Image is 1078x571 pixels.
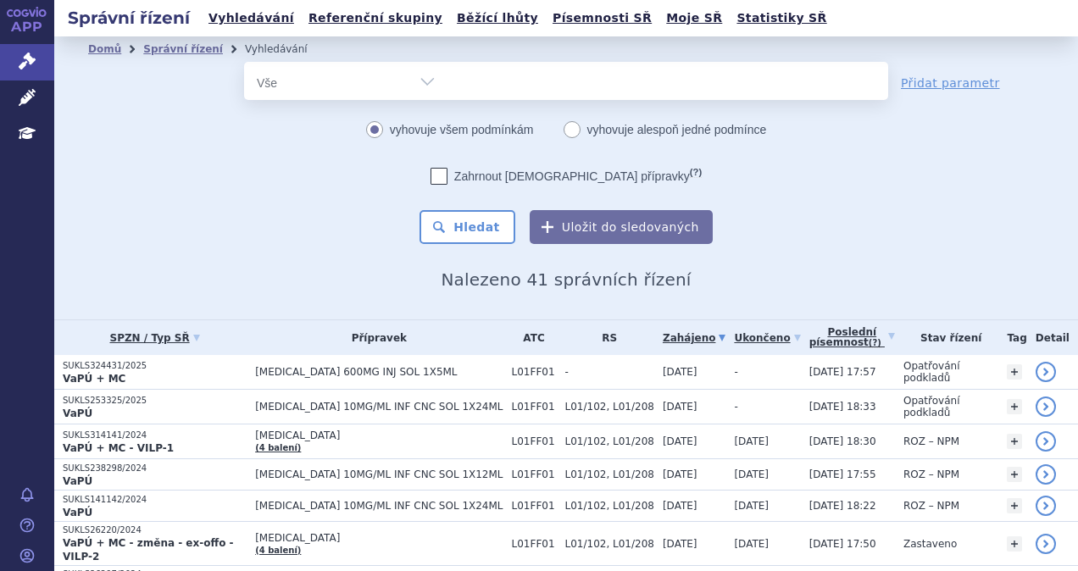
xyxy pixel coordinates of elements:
p: SUKLS314141/2024 [63,430,247,441]
span: [MEDICAL_DATA] [255,430,503,441]
label: vyhovuje alespoň jedné podmínce [564,117,767,142]
span: [DATE] [734,435,769,447]
span: [DATE] 18:33 [809,401,876,413]
span: L01/102, L01/208 [565,538,654,550]
span: - [734,401,737,413]
span: [DATE] 17:50 [809,538,876,550]
button: Hledat [420,210,515,244]
a: + [1007,399,1022,414]
strong: VaPÚ [63,475,92,487]
a: Domů [88,43,121,55]
span: Opatřování podkladů [903,395,960,419]
li: Vyhledávání [245,36,330,62]
a: + [1007,364,1022,380]
a: Vyhledávání [203,7,299,30]
a: Písemnosti SŘ [547,7,657,30]
th: Stav řízení [895,320,999,355]
span: - [565,366,654,378]
span: [DATE] [663,500,697,512]
th: ATC [503,320,557,355]
a: detail [1036,396,1056,417]
span: [MEDICAL_DATA] 10MG/ML INF CNC SOL 1X12ML [255,468,503,480]
th: Tag [998,320,1026,355]
span: Nalezeno 41 správních řízení [441,269,691,290]
span: Opatřování podkladů [903,360,960,384]
a: Ukončeno [734,326,800,350]
span: ROZ – NPM [903,468,959,480]
a: (4 balení) [255,546,301,555]
span: ROZ – NPM [903,500,959,512]
span: L01FF01 [512,435,557,447]
span: L01/102, L01/208 [565,468,654,480]
span: [DATE] 18:30 [809,435,876,447]
a: SPZN / Typ SŘ [63,326,247,350]
span: [MEDICAL_DATA] 10MG/ML INF CNC SOL 1X24ML [255,500,503,512]
a: Poslednípísemnost(?) [809,320,895,355]
a: detail [1036,362,1056,382]
span: [MEDICAL_DATA] 600MG INJ SOL 1X5ML [255,366,503,378]
a: Moje SŘ [661,7,727,30]
span: L01FF01 [512,366,557,378]
a: detail [1036,496,1056,516]
a: Správní řízení [143,43,223,55]
span: [DATE] [663,366,697,378]
th: Detail [1027,320,1078,355]
strong: VaPÚ + MC - změna - ex-offo - VILP-2 [63,537,234,563]
label: vyhovuje všem podmínkám [366,117,534,142]
span: L01/102, L01/208 [565,435,654,447]
span: L01FF01 [512,468,557,480]
span: ROZ – NPM [903,435,959,447]
span: [DATE] [663,538,697,550]
a: detail [1036,534,1056,554]
strong: VaPÚ + MC - VILP-1 [63,442,174,454]
span: L01/102, L01/208 [565,401,654,413]
p: SUKLS324431/2025 [63,360,247,372]
p: SUKLS238298/2024 [63,463,247,474]
span: [DATE] [663,435,697,447]
span: [DATE] [734,538,769,550]
span: [MEDICAL_DATA] 10MG/ML INF CNC SOL 1X24ML [255,401,503,413]
a: detail [1036,464,1056,485]
label: Zahrnout [DEMOGRAPHIC_DATA] přípravky [431,168,702,185]
span: - [734,366,737,378]
span: [DATE] [663,468,697,480]
button: Uložit do sledovaných [530,210,713,244]
strong: VaPÚ + MC [63,373,125,385]
a: Referenční skupiny [303,7,447,30]
abbr: (?) [690,167,702,178]
span: [DATE] 17:57 [809,366,876,378]
a: Statistiky SŘ [731,7,831,30]
span: L01FF01 [512,401,557,413]
span: [DATE] 17:55 [809,468,876,480]
abbr: (?) [869,338,881,348]
p: SUKLS253325/2025 [63,395,247,407]
th: Přípravek [247,320,503,355]
a: Zahájeno [663,326,725,350]
span: L01/102, L01/208 [565,500,654,512]
a: + [1007,536,1022,552]
span: L01FF01 [512,538,557,550]
a: Přidat parametr [901,75,1000,91]
th: RS [557,320,654,355]
span: L01FF01 [512,500,557,512]
a: detail [1036,431,1056,452]
span: Zastaveno [903,538,957,550]
a: (4 balení) [255,443,301,452]
p: SUKLS26220/2024 [63,524,247,536]
span: [DATE] [734,500,769,512]
a: + [1007,498,1022,513]
span: [DATE] [663,401,697,413]
strong: VaPÚ [63,407,92,419]
h2: Správní řízení [54,6,203,30]
a: + [1007,434,1022,449]
p: SUKLS141142/2024 [63,494,247,506]
span: [DATE] [734,468,769,480]
span: [DATE] 18:22 [809,500,876,512]
a: + [1007,467,1022,482]
a: Běžící lhůty [452,7,543,30]
strong: VaPÚ [63,507,92,518]
span: [MEDICAL_DATA] [255,532,503,544]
